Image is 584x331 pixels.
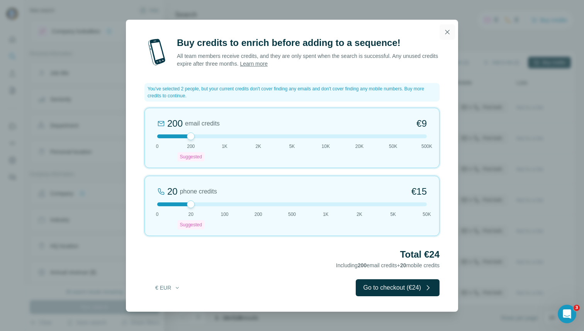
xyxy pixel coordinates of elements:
[167,185,178,198] div: 20
[148,85,436,99] span: You've selected 2 people, but your current credits don't cover finding any emails and don't cover...
[322,143,330,150] span: 10K
[188,211,194,218] span: 20
[177,52,440,68] p: All team members receive credits, and they are only spent when the search is successful. Any unus...
[221,211,228,218] span: 100
[222,143,227,150] span: 1K
[150,281,186,295] button: € EUR
[358,262,367,268] span: 200
[400,262,406,268] span: 20
[416,117,427,130] span: €9
[355,143,363,150] span: 20K
[323,211,329,218] span: 1K
[180,187,217,196] span: phone credits
[390,211,396,218] span: 5K
[156,211,159,218] span: 0
[187,143,195,150] span: 200
[167,117,183,130] div: 200
[411,185,427,198] span: €15
[574,305,580,311] span: 3
[336,262,440,268] span: Including email credits + mobile credits
[357,211,362,218] span: 2K
[289,143,295,150] span: 5K
[156,143,159,150] span: 0
[144,37,169,68] img: mobile-phone
[356,279,440,296] button: Go to checkout (€24)
[421,143,432,150] span: 500K
[178,152,204,161] div: Suggested
[423,211,431,218] span: 50K
[240,61,268,67] a: Learn more
[255,211,262,218] span: 200
[255,143,261,150] span: 2K
[185,119,220,128] span: email credits
[558,305,576,323] iframe: Intercom live chat
[144,248,440,261] h2: Total €24
[288,211,296,218] span: 500
[389,143,397,150] span: 50K
[178,220,204,229] div: Suggested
